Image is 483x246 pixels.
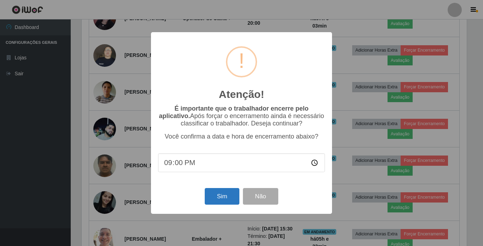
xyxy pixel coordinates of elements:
[243,188,278,205] button: Não
[159,105,308,119] b: É importante que o trabalhador encerre pelo aplicativo.
[158,105,325,127] p: Após forçar o encerramento ainda é necessário classificar o trabalhador. Deseja continuar?
[158,133,325,140] p: Você confirma a data e hora de encerramento abaixo?
[219,88,264,101] h2: Atenção!
[205,188,239,205] button: Sim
